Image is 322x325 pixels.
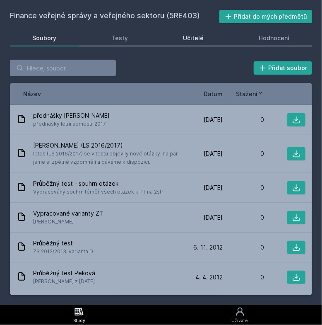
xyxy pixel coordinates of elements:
div: 0 [223,273,264,281]
button: Stažení [236,90,264,98]
span: 6. 11. 2012 [193,243,223,252]
div: Soubory [33,34,57,42]
input: Hledej soubor [10,60,116,76]
button: Přidat do mých předmětů [219,10,312,23]
div: Study [73,318,85,324]
a: Hodnocení [236,30,312,46]
div: Uživatel [231,318,249,324]
span: [DATE] [204,150,223,158]
div: 0 [223,184,264,192]
div: 0 [223,243,264,252]
span: [PERSON_NAME] z [DATE] [33,277,95,286]
span: přednášky [PERSON_NAME] [33,112,110,120]
span: 4. 4. 2012 [195,273,223,281]
span: Průběžný test - souhrn otázek [33,179,163,188]
button: Název [23,90,41,98]
button: Přidat soubor [254,61,312,75]
span: [PERSON_NAME] (LS 2016/2017) [33,141,178,150]
div: 0 [223,116,264,124]
span: Stažení [236,90,257,98]
h2: Finance veřejné správy a veřejného sektoru (5RE403) [10,10,219,23]
div: Testy [112,34,128,42]
span: Vypracované varianty ZT [33,209,103,218]
span: Průběžný test [33,239,93,247]
span: [DATE] [204,116,223,124]
div: Hodnocení [259,34,290,42]
span: [DATE] [204,184,223,192]
button: Datum [204,90,223,98]
span: Průběžný test Peková [33,269,95,277]
a: Učitelé [161,30,226,46]
div: 0 [223,150,264,158]
a: Testy [89,30,151,46]
a: Soubory [10,30,79,46]
span: letos (LS 2016/2017) se v testu objevily nové otázky. na pár jsme si zpětně vzpomněli a dáváme k ... [33,150,178,166]
span: Vypracováný souhrn téměř všech otázek k PT na 2str [33,188,163,196]
span: [PERSON_NAME] [33,218,103,226]
div: Učitelé [183,34,204,42]
span: [DATE] [204,213,223,222]
span: ZS 2012/2013, varianta D [33,247,93,256]
span: přednášky letní semestr 2017 [33,120,110,128]
div: 0 [223,213,264,222]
